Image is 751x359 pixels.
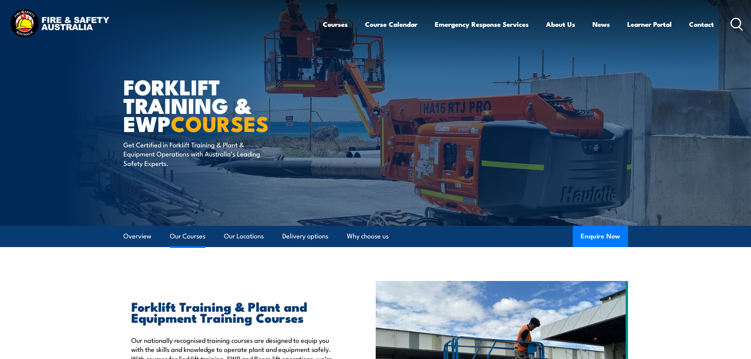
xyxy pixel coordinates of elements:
a: Why choose us [347,226,389,247]
a: Our Locations [224,226,264,247]
a: Courses [323,14,348,35]
strong: COURSES [171,106,269,139]
button: Enquire Now [573,226,628,247]
a: Our Courses [170,226,205,247]
a: Contact [689,14,714,35]
a: About Us [546,14,575,35]
a: Course Calendar [365,14,417,35]
a: News [593,14,610,35]
a: Learner Portal [627,14,672,35]
a: Delivery options [282,226,328,247]
a: Overview [123,226,151,247]
p: Get Certified in Forklift Training & Plant & Equipment Operations with Australia’s Leading Safety... [123,140,267,167]
h1: Forklift Training & EWP [123,77,318,132]
h2: Forklift Training & Plant and Equipment Training Courses [131,301,339,323]
a: Emergency Response Services [435,14,529,35]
